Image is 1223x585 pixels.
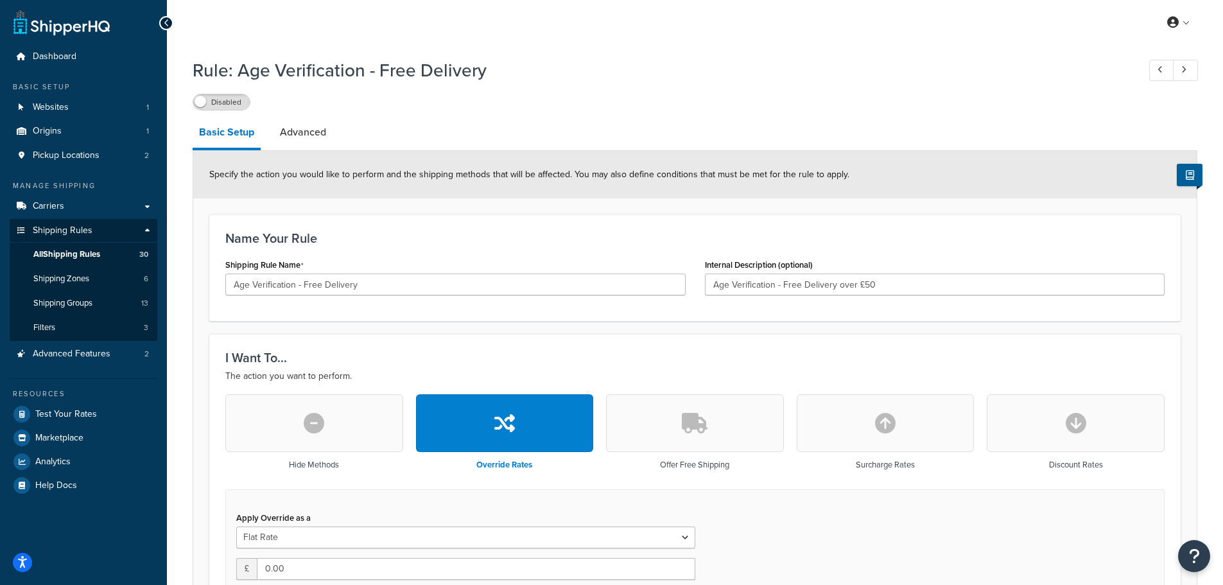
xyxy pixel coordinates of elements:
[35,457,71,467] span: Analytics
[10,96,157,119] li: Websites
[144,274,148,284] span: 6
[10,195,157,218] a: Carriers
[10,316,157,340] li: Filters
[10,219,157,341] li: Shipping Rules
[33,225,92,236] span: Shipping Rules
[35,480,77,491] span: Help Docs
[289,460,339,469] h3: Hide Methods
[225,369,1165,384] p: The action you want to perform.
[209,168,849,181] span: Specify the action you would like to perform and the shipping methods that will be affected. You ...
[10,474,157,497] a: Help Docs
[273,117,333,148] a: Advanced
[139,249,148,260] span: 30
[10,180,157,191] div: Manage Shipping
[10,342,157,366] li: Advanced Features
[35,433,83,444] span: Marketplace
[236,558,257,580] span: £
[10,403,157,426] a: Test Your Rates
[33,102,69,113] span: Websites
[33,322,55,333] span: Filters
[146,102,149,113] span: 1
[144,150,149,161] span: 2
[10,45,157,69] a: Dashboard
[1149,60,1174,81] a: Previous Record
[10,342,157,366] a: Advanced Features2
[10,243,157,266] a: AllShipping Rules30
[225,231,1165,245] h3: Name Your Rule
[146,126,149,137] span: 1
[476,460,532,469] h3: Override Rates
[33,249,100,260] span: All Shipping Rules
[10,144,157,168] li: Pickup Locations
[141,298,148,309] span: 13
[10,292,157,315] li: Shipping Groups
[10,267,157,291] li: Shipping Zones
[10,119,157,143] a: Origins1
[33,126,62,137] span: Origins
[10,389,157,399] div: Resources
[33,150,100,161] span: Pickup Locations
[1049,460,1103,469] h3: Discount Rates
[33,274,89,284] span: Shipping Zones
[144,322,148,333] span: 3
[10,219,157,243] a: Shipping Rules
[10,82,157,92] div: Basic Setup
[10,267,157,291] a: Shipping Zones6
[856,460,915,469] h3: Surcharge Rates
[33,201,64,212] span: Carriers
[225,351,1165,365] h3: I Want To...
[10,292,157,315] a: Shipping Groups13
[33,349,110,360] span: Advanced Features
[660,460,729,469] h3: Offer Free Shipping
[225,260,304,270] label: Shipping Rule Name
[1173,60,1198,81] a: Next Record
[10,119,157,143] li: Origins
[236,513,311,523] label: Apply Override as a
[705,260,813,270] label: Internal Description (optional)
[144,349,149,360] span: 2
[35,409,97,420] span: Test Your Rates
[10,450,157,473] a: Analytics
[1177,164,1202,186] button: Show Help Docs
[10,426,157,450] a: Marketplace
[10,96,157,119] a: Websites1
[193,94,250,110] label: Disabled
[1178,540,1210,572] button: Open Resource Center
[193,58,1125,83] h1: Rule: Age Verification - Free Delivery
[10,144,157,168] a: Pickup Locations2
[10,316,157,340] a: Filters3
[193,117,261,150] a: Basic Setup
[33,51,76,62] span: Dashboard
[33,298,92,309] span: Shipping Groups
